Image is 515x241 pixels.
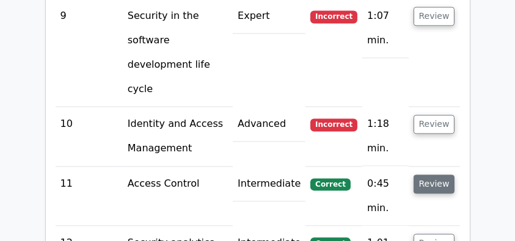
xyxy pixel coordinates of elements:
td: Access Control [123,167,233,226]
span: Incorrect [310,10,357,23]
span: Correct [310,178,350,190]
td: Advanced [233,107,305,142]
td: 10 [56,107,123,166]
td: Intermediate [233,167,305,201]
button: Review [414,174,455,193]
td: 1:18 min. [362,107,408,166]
td: 0:45 min. [362,167,408,226]
td: 11 [56,167,123,226]
button: Review [414,115,455,134]
button: Review [414,7,455,26]
td: Identity and Access Management [123,107,233,166]
span: Incorrect [310,118,357,131]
